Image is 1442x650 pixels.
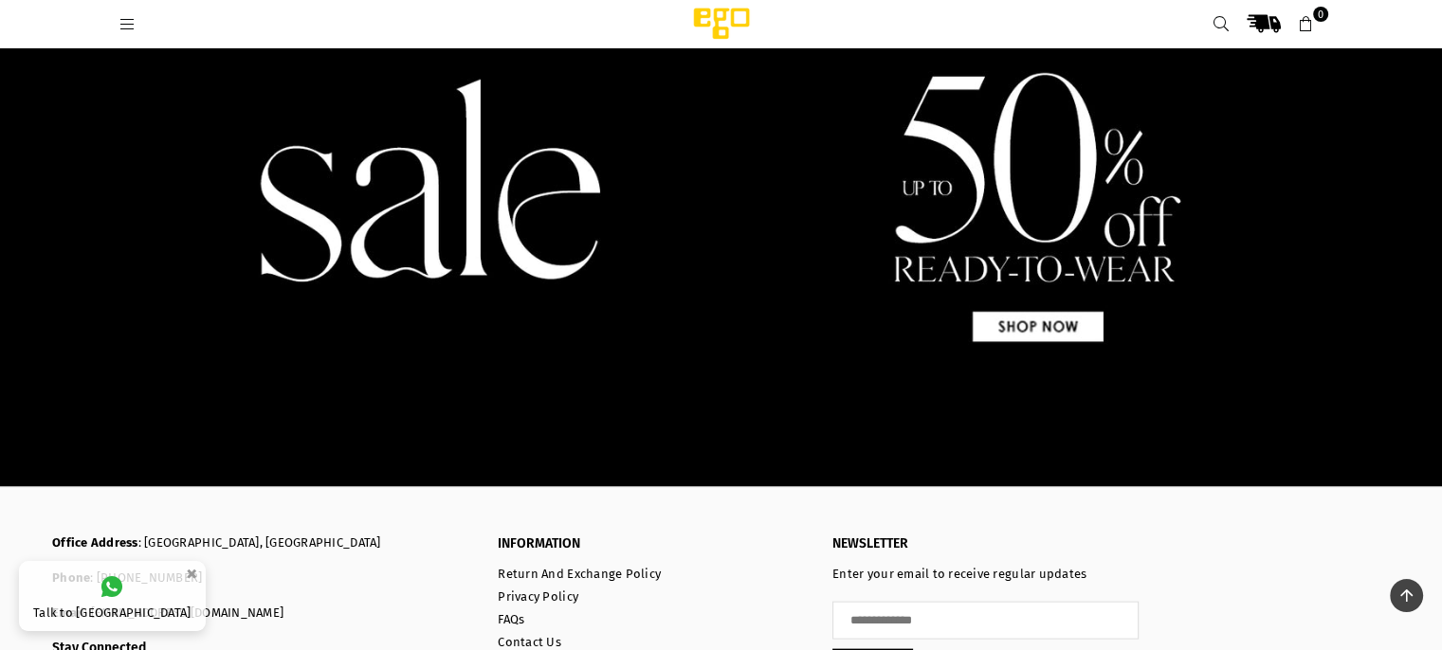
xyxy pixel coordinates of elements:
[1313,7,1328,22] span: 0
[19,561,206,631] a: Talk to [GEOGRAPHIC_DATA]
[498,567,661,581] a: Return And Exchange Policy
[498,535,804,552] p: INFORMATION
[52,535,138,550] b: Office Address
[498,635,561,649] a: Contact Us
[832,535,1139,552] p: NEWSLETTER
[111,16,145,30] a: Menu
[832,567,1139,583] p: Enter your email to receive regular updates
[1204,7,1238,41] a: Search
[52,570,469,587] p: : [PHONE_NUMBER]
[52,535,469,551] p: : [GEOGRAPHIC_DATA], [GEOGRAPHIC_DATA]
[180,558,203,589] button: ×
[641,5,802,43] img: Ego
[498,589,578,604] a: Privacy Policy
[1289,7,1323,41] a: 0
[498,612,524,626] a: FAQs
